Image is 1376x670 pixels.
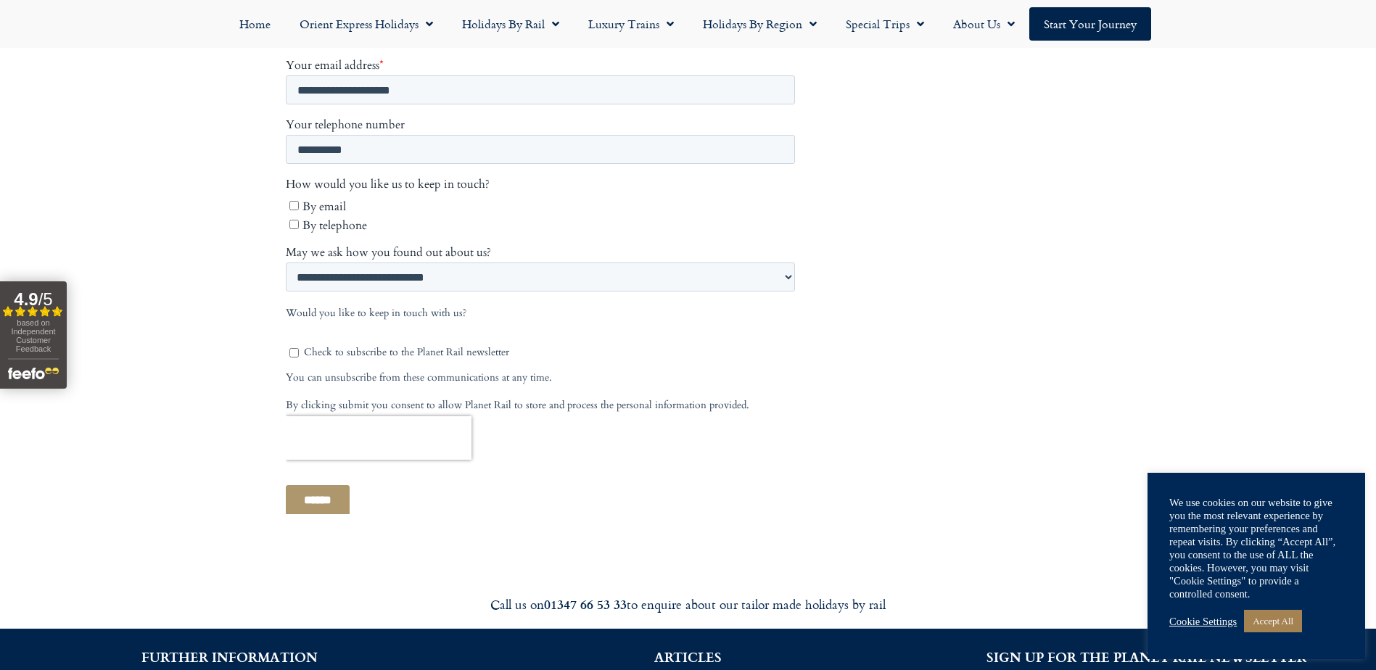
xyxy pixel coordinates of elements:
a: Holidays by Rail [448,7,574,41]
a: Luxury Trains [574,7,688,41]
a: Accept All [1244,610,1302,632]
nav: Menu [7,7,1369,41]
a: Start your Journey [1029,7,1151,41]
a: Orient Express Holidays [285,7,448,41]
a: Home [225,7,285,41]
a: About Us [939,7,1029,41]
a: Special Trips [831,7,939,41]
div: Call us on to enquire about our tailor made holidays by rail [282,596,1095,613]
h2: ARTICLES [480,650,895,663]
a: Cookie Settings [1169,615,1237,628]
strong: 01347 66 53 33 [544,595,627,613]
h2: SIGN UP FOR THE PLANET RAIL NEWSLETTER [939,650,1354,663]
h2: FURTHER INFORMATION [22,650,437,663]
div: We use cookies on our website to give you the most relevant experience by remembering your prefer... [1169,496,1343,600]
a: Holidays by Region [688,7,831,41]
